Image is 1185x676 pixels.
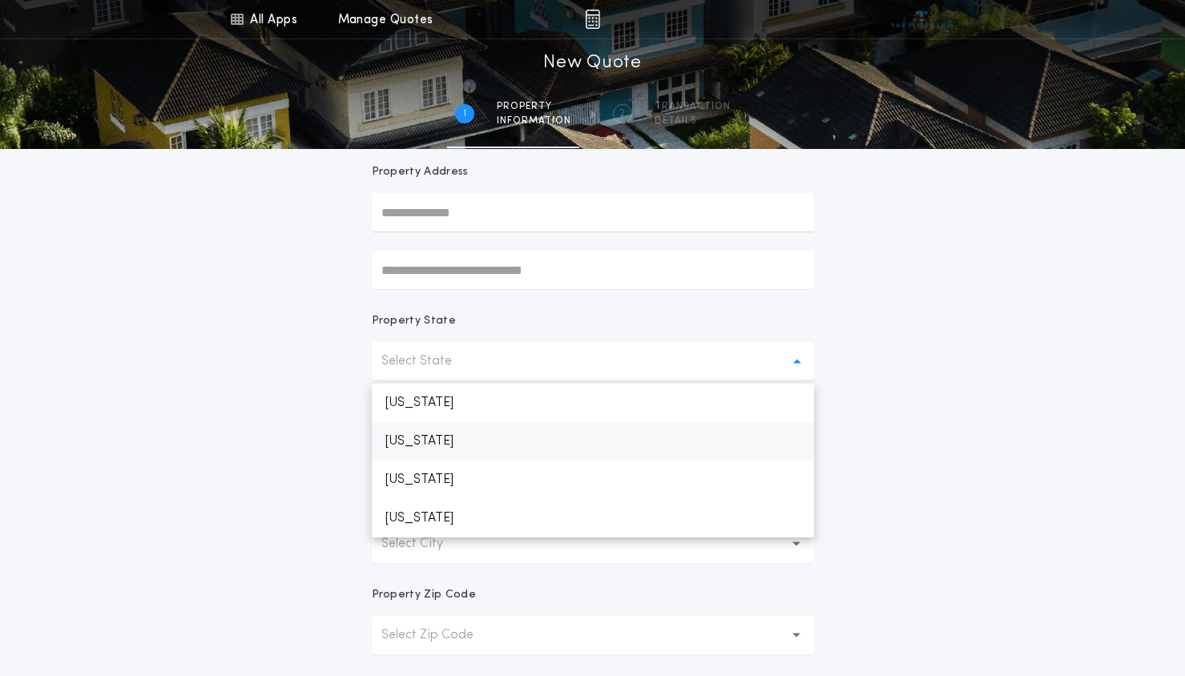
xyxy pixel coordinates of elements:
[585,10,600,29] img: img
[372,164,814,180] p: Property Address
[497,115,571,127] span: information
[372,499,814,537] p: [US_STATE]
[372,422,814,461] p: [US_STATE]
[655,100,731,113] span: Transaction
[892,11,952,27] img: vs-icon
[381,626,499,645] p: Select Zip Code
[463,107,466,120] h2: 1
[381,534,469,553] p: Select City
[619,107,625,120] h2: 2
[372,342,814,380] button: Select State
[543,50,641,76] h1: New Quote
[372,616,814,654] button: Select Zip Code
[372,384,814,422] p: [US_STATE]
[372,587,476,603] p: Property Zip Code
[381,352,478,371] p: Select State
[372,313,456,329] p: Property State
[497,100,571,113] span: Property
[372,384,814,537] ul: Select State
[655,115,731,127] span: details
[372,525,814,563] button: Select City
[372,461,814,499] p: [US_STATE]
